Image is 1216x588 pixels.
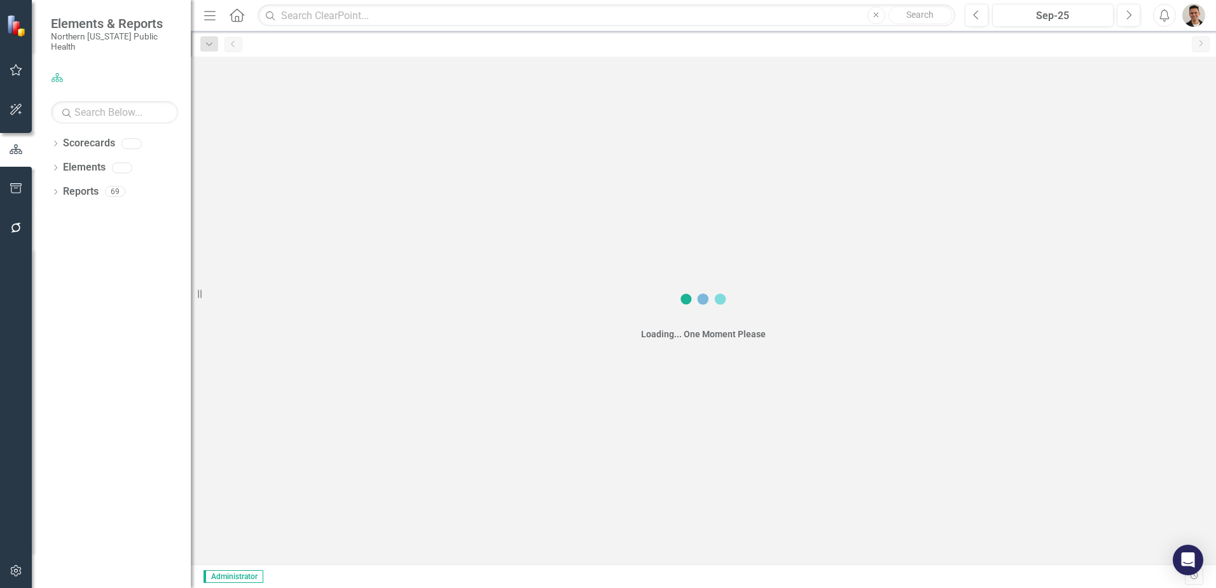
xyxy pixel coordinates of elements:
[992,4,1114,27] button: Sep-25
[51,101,178,123] input: Search Below...
[641,328,766,340] div: Loading... One Moment Please
[204,570,263,583] span: Administrator
[906,10,934,20] span: Search
[258,4,955,27] input: Search ClearPoint...
[997,8,1109,24] div: Sep-25
[63,136,115,151] a: Scorecards
[63,160,106,175] a: Elements
[51,16,178,31] span: Elements & Reports
[63,185,99,199] a: Reports
[6,15,29,37] img: ClearPoint Strategy
[51,31,178,52] small: Northern [US_STATE] Public Health
[105,186,125,197] div: 69
[1182,4,1205,27] img: Mike Escobar
[1173,545,1203,575] div: Open Intercom Messenger
[888,6,952,24] button: Search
